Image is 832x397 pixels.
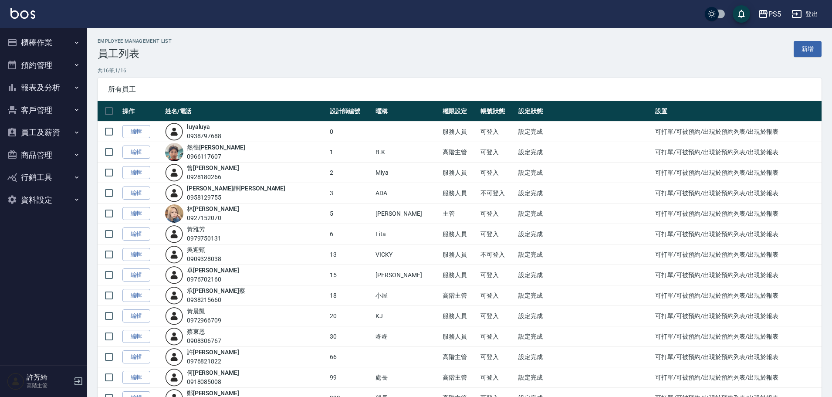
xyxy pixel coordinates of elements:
[187,205,239,212] a: 林[PERSON_NAME]
[187,132,222,141] div: 0938797688
[478,265,516,285] td: 可登入
[3,99,84,122] button: 客戶管理
[653,122,822,142] td: 可打單/可被預約/出現於預約列表/出現於報表
[440,367,478,388] td: 高階主管
[122,268,150,282] a: 編輯
[328,224,373,244] td: 6
[3,31,84,54] button: 櫃檯作業
[328,163,373,183] td: 2
[516,224,653,244] td: 設定完成
[187,226,205,233] a: 黃雅芳
[3,121,84,144] button: 員工及薪資
[122,207,150,221] a: 編輯
[165,266,183,284] img: user-login-man-human-body-mobile-person-512.png
[516,347,653,367] td: 設定完成
[98,48,172,60] h3: 員工列表
[733,5,750,23] button: save
[478,326,516,347] td: 可登入
[373,142,440,163] td: B.K
[3,54,84,77] button: 預約管理
[187,316,222,325] div: 0972966709
[373,183,440,204] td: ADA
[7,373,24,390] img: Person
[440,224,478,244] td: 服務人員
[98,67,822,75] p: 共 16 筆, 1 / 16
[478,347,516,367] td: 可登入
[516,163,653,183] td: 設定完成
[187,185,286,192] a: [PERSON_NAME]靜[PERSON_NAME]
[440,183,478,204] td: 服務人員
[27,382,71,390] p: 高階主管
[440,204,478,224] td: 主管
[478,101,516,122] th: 帳號狀態
[328,183,373,204] td: 3
[440,306,478,326] td: 服務人員
[440,244,478,265] td: 服務人員
[328,285,373,306] td: 18
[516,285,653,306] td: 設定完成
[373,306,440,326] td: KJ
[373,101,440,122] th: 暱稱
[122,248,150,261] a: 編輯
[373,285,440,306] td: 小屋
[373,224,440,244] td: Lita
[122,227,150,241] a: 編輯
[373,244,440,265] td: VICKY
[754,5,785,23] button: PS5
[516,142,653,163] td: 設定完成
[478,244,516,265] td: 不可登入
[516,265,653,285] td: 設定完成
[478,306,516,326] td: 可登入
[187,390,239,397] a: 鄭[PERSON_NAME]
[328,142,373,163] td: 1
[165,122,183,141] img: user-login-man-human-body-mobile-person-512.png
[187,336,222,346] div: 0908306767
[328,367,373,388] td: 99
[516,306,653,326] td: 設定完成
[122,309,150,323] a: 編輯
[478,183,516,204] td: 不可登入
[187,193,286,202] div: 0958129755
[653,183,822,204] td: 可打單/可被預約/出現於預約列表/出現於報表
[187,267,239,274] a: 卓[PERSON_NAME]
[653,142,822,163] td: 可打單/可被預約/出現於預約列表/出現於報表
[478,163,516,183] td: 可登入
[516,101,653,122] th: 設定狀態
[187,295,245,305] div: 0938215660
[187,123,210,130] a: luyaluya
[516,244,653,265] td: 設定完成
[187,357,239,366] div: 0976821822
[653,224,822,244] td: 可打單/可被預約/出現於預約列表/出現於報表
[187,234,222,243] div: 0979750131
[440,101,478,122] th: 權限設定
[3,144,84,166] button: 商品管理
[653,326,822,347] td: 可打單/可被預約/出現於預約列表/出現於報表
[440,265,478,285] td: 服務人員
[373,204,440,224] td: [PERSON_NAME]
[328,101,373,122] th: 設計師編號
[122,350,150,364] a: 編輯
[122,371,150,384] a: 編輯
[373,367,440,388] td: 處長
[328,326,373,347] td: 30
[516,204,653,224] td: 設定完成
[187,152,245,161] div: 0966117607
[165,163,183,182] img: user-login-man-human-body-mobile-person-512.png
[768,9,781,20] div: PS5
[653,244,822,265] td: 可打單/可被預約/出現於預約列表/出現於報表
[187,377,239,387] div: 0918085008
[187,214,239,223] div: 0927152070
[187,144,245,151] a: 然徨[PERSON_NAME]
[108,85,811,94] span: 所有員工
[187,287,245,294] a: 承[PERSON_NAME]蔡
[122,166,150,180] a: 編輯
[165,245,183,264] img: user-login-man-human-body-mobile-person-512.png
[187,173,239,182] div: 0928180266
[478,367,516,388] td: 可登入
[165,327,183,346] img: user-login-man-human-body-mobile-person-512.png
[478,285,516,306] td: 可登入
[165,286,183,305] img: user-login-man-human-body-mobile-person-512.png
[165,184,183,202] img: user-login-man-human-body-mobile-person-512.png
[794,41,822,57] a: 新增
[328,204,373,224] td: 5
